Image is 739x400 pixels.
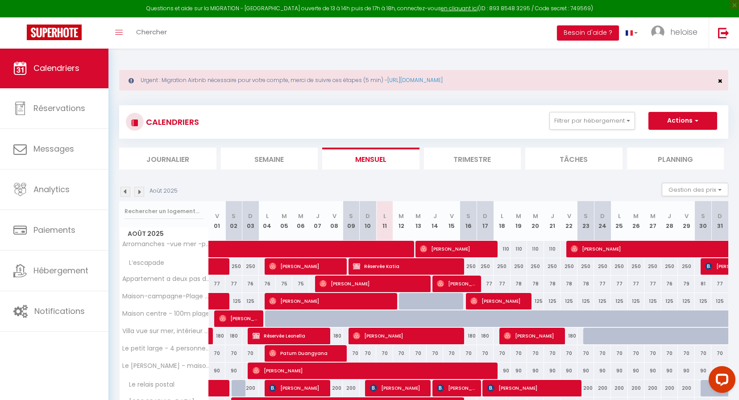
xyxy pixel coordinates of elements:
[527,241,544,257] div: 110
[661,293,678,309] div: 125
[242,293,259,309] div: 125
[594,380,611,396] div: 200
[618,212,621,220] abbr: L
[34,305,85,317] span: Notifications
[119,148,216,169] li: Journalier
[410,345,427,362] div: 70
[718,212,722,220] abbr: D
[225,201,242,241] th: 02
[600,212,605,220] abbr: D
[242,345,259,362] div: 70
[326,201,343,241] th: 08
[527,293,544,309] div: 125
[121,276,210,282] span: Appartement a deux pas du centre de [GEOGRAPHIC_DATA]
[209,201,226,241] th: 01
[661,276,678,292] div: 76
[121,345,210,352] span: Le petit large - 4 personnes - Vue littoral
[678,363,695,379] div: 90
[242,276,259,292] div: 76
[437,275,477,292] span: [PERSON_NAME]
[343,201,360,241] th: 09
[584,212,588,220] abbr: S
[33,143,74,154] span: Messages
[628,276,645,292] div: 77
[702,363,739,400] iframe: LiveChat chat widget
[695,345,712,362] div: 70
[119,70,728,91] div: Urgent : Migration Airbnb nécessaire pour votre compte, merci de suivre ces étapes (5 min) -
[320,275,427,292] span: [PERSON_NAME]
[661,258,678,275] div: 250
[370,379,427,396] span: [PERSON_NAME]
[121,241,210,247] span: Arromanches -vue mer -plage 20m- appartement
[560,258,577,275] div: 250
[544,276,561,292] div: 78
[387,76,443,84] a: [URL][DOMAIN_NAME]
[560,345,577,362] div: 70
[343,380,360,396] div: 200
[343,345,360,362] div: 70
[494,241,511,257] div: 110
[594,345,611,362] div: 70
[494,276,511,292] div: 77
[232,212,236,220] abbr: S
[678,276,695,292] div: 79
[309,201,326,241] th: 07
[242,258,259,275] div: 250
[544,363,561,379] div: 90
[477,201,494,241] th: 17
[711,276,728,292] div: 77
[651,25,664,39] img: ...
[33,224,75,235] span: Paiements
[332,212,336,220] abbr: V
[611,258,628,275] div: 250
[628,258,645,275] div: 250
[661,363,678,379] div: 90
[551,212,554,220] abbr: J
[527,201,544,241] th: 20
[678,293,695,309] div: 125
[501,212,503,220] abbr: L
[353,258,461,275] span: Réservée Katia
[209,328,226,344] div: 180
[242,201,259,241] th: 03
[144,112,199,132] h3: CALENDRIERS
[711,293,728,309] div: 125
[326,328,343,344] div: 180
[383,212,386,220] abbr: L
[477,258,494,275] div: 250
[292,276,309,292] div: 75
[121,293,210,300] span: Maison-campagne-Plage 10 minutes
[628,345,645,362] div: 70
[701,212,705,220] abbr: S
[611,345,628,362] div: 70
[577,276,594,292] div: 78
[577,258,594,275] div: 250
[121,363,210,369] span: Le [PERSON_NAME] - maison 4 personnes - jardin - Mer 100m
[549,112,635,130] button: Filtrer par hébergement
[219,310,259,327] span: [PERSON_NAME]
[695,363,712,379] div: 90
[594,258,611,275] div: 250
[298,212,303,220] abbr: M
[427,345,444,362] div: 70
[628,201,645,241] th: 26
[266,212,269,220] abbr: L
[711,345,728,362] div: 70
[678,201,695,241] th: 29
[560,328,577,344] div: 180
[544,293,561,309] div: 125
[121,380,177,390] span: Le relais postal
[611,380,628,396] div: 200
[577,293,594,309] div: 125
[594,276,611,292] div: 77
[269,258,343,275] span: [PERSON_NAME]
[511,241,527,257] div: 110
[560,293,577,309] div: 125
[557,25,619,41] button: Besoin d'aide ?
[443,201,460,241] th: 15
[695,293,712,309] div: 125
[121,310,210,317] span: Maison centre - 100m plage
[577,363,594,379] div: 90
[225,328,242,344] div: 180
[695,276,712,292] div: 81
